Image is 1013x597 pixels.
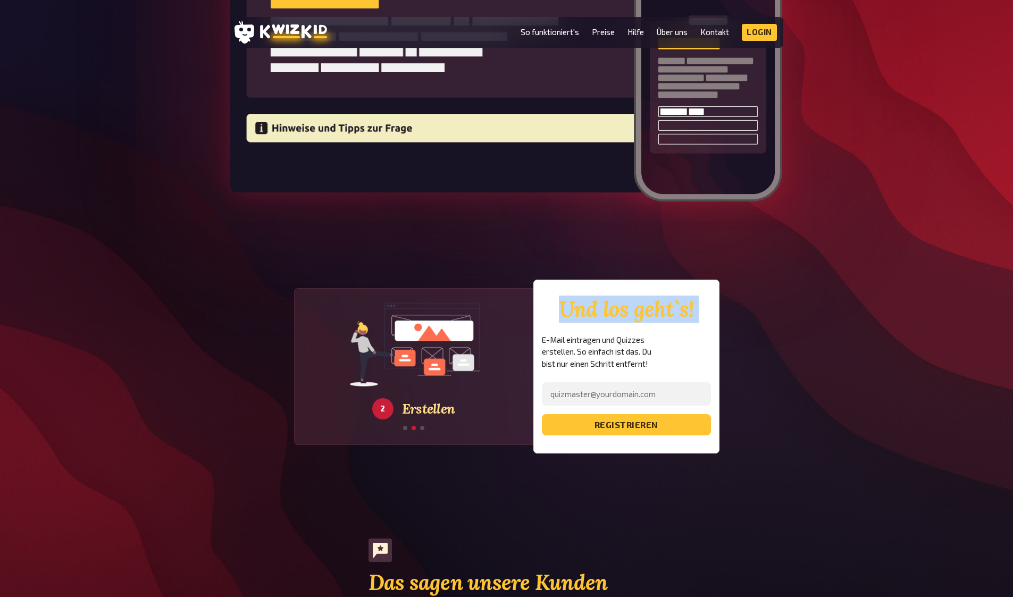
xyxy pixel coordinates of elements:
[347,297,480,390] img: create
[402,401,455,417] h3: Erstellen
[627,28,644,37] a: Hilfe
[592,28,615,37] a: Preise
[372,398,394,419] div: 2
[700,28,729,37] a: Kontakt
[542,382,711,406] input: quizmaster@yourdomain.com
[369,570,645,595] h2: Das sagen unsere Kunden
[521,28,579,37] a: So funktioniert's
[542,297,711,322] h2: Und los geht`s!
[657,28,688,37] a: Über uns
[542,334,711,370] p: E-Mail eintragen und Quizzes erstellen. So einfach ist das. Du bist nur einen Schritt entfernt!
[742,24,777,41] a: Login
[542,414,711,435] button: registrieren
